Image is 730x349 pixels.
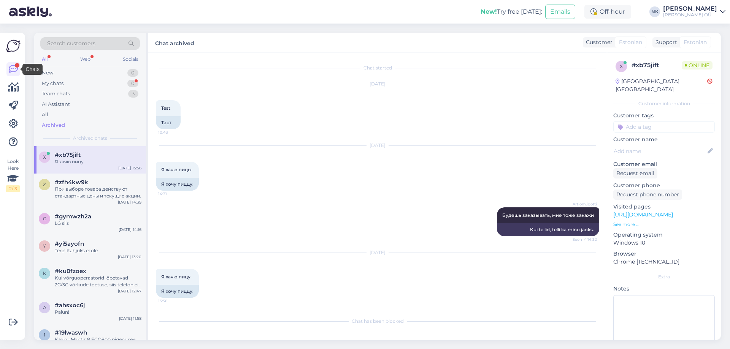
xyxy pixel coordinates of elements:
[43,182,46,187] span: z
[481,7,542,16] div: Try free [DATE]:
[156,178,199,191] div: Я хочу пиццу.
[156,65,599,71] div: Chat started
[156,285,199,298] div: Я хочу пиццу.
[55,309,141,316] div: Palun!
[118,165,141,171] div: [DATE] 15:56
[161,167,192,172] span: Я хачю пицы
[158,298,187,304] span: 15:56
[158,191,187,197] span: 14:31
[55,152,81,158] span: #xb75jift
[158,129,187,135] span: 10:43
[613,285,715,293] p: Notes
[42,69,53,77] div: New
[55,179,88,186] span: #zfh4kw9k
[118,254,141,260] div: [DATE] 13:20
[614,147,706,155] input: Add name
[161,274,190,280] span: Я хачю пицу
[583,38,613,46] div: Customer
[118,288,141,294] div: [DATE] 12:47
[119,227,141,232] div: [DATE] 14:16
[568,201,597,207] span: Artjom.igotti
[649,6,660,17] div: NK
[663,6,725,18] a: [PERSON_NAME][PERSON_NAME] OÜ
[43,270,46,276] span: k
[55,220,141,227] div: LG siis
[161,105,170,111] span: Test
[128,90,138,98] div: 3
[42,111,48,118] div: All
[613,250,715,258] p: Browser
[6,39,21,53] img: Askly Logo
[352,318,404,325] span: Chat has been blocked
[682,61,713,69] span: Online
[156,249,599,256] div: [DATE]
[55,302,85,309] span: #ahsxoc6j
[613,231,715,239] p: Operating system
[55,329,87,336] span: #19lwaswh
[119,316,141,321] div: [DATE] 11:58
[127,80,138,87] div: 0
[620,63,623,69] span: x
[40,54,49,64] div: All
[43,154,46,160] span: x
[613,221,715,228] p: See more ...
[118,199,141,205] div: [DATE] 14:39
[613,239,715,247] p: Windows 10
[613,160,715,168] p: Customer email
[156,142,599,149] div: [DATE]
[73,135,107,142] span: Archived chats
[55,268,86,275] span: #ku0fzoex
[47,39,95,47] span: Search customers
[42,122,65,129] div: Archived
[613,168,657,178] div: Request email
[663,6,717,12] div: [PERSON_NAME]
[155,37,194,47] label: Chat archived
[42,101,70,108] div: AI Assistant
[632,61,682,70] div: # xb75jift
[502,212,594,218] span: Будешь заказывать, мне тоже закажи
[6,185,20,192] div: 2 / 3
[55,186,141,199] div: При выборе товара действуют стандартные цены и текущие акции.
[43,216,46,221] span: g
[568,237,597,242] span: Seen ✓ 14:32
[684,38,707,46] span: Estonian
[156,81,599,87] div: [DATE]
[43,243,46,249] span: y
[6,158,20,192] div: Look Here
[497,223,599,236] div: Kui tellid, telli ka minu jaoks.
[616,77,707,93] div: [GEOGRAPHIC_DATA], [GEOGRAPHIC_DATA]
[613,182,715,190] p: Customer phone
[79,54,92,64] div: Web
[55,240,84,247] span: #yi5ayofn
[55,247,141,254] div: Tere! Kahjuks ei ole
[481,8,497,15] b: New!
[55,336,141,343] div: Kaabo Mantis 8 ECO800 pigem see
[663,12,717,18] div: [PERSON_NAME] OÜ
[652,38,677,46] div: Support
[545,5,575,19] button: Emails
[44,332,45,338] span: 1
[613,190,682,200] div: Request phone number
[613,112,715,120] p: Customer tags
[613,203,715,211] p: Visited pages
[613,136,715,144] p: Customer name
[613,273,715,280] div: Extra
[613,211,673,218] a: [URL][DOMAIN_NAME]
[55,158,141,165] div: Я хачю пицу
[619,38,642,46] span: Estonian
[55,275,141,288] div: Kui võrguoperaatorid lõpetavad 2G/3G võrkude toetuse, siis telefon ei saa enam ühendust [PERSON_N...
[121,54,140,64] div: Socials
[22,64,43,75] div: Chats
[42,90,70,98] div: Team chats
[42,80,63,87] div: My chats
[613,258,715,266] p: Chrome [TECHNICAL_ID]
[55,213,91,220] span: #gymwzh2a
[613,100,715,107] div: Customer information
[156,116,181,129] div: Тест
[127,69,138,77] div: 0
[584,5,631,19] div: Off-hour
[613,121,715,133] input: Add a tag
[43,305,46,310] span: a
